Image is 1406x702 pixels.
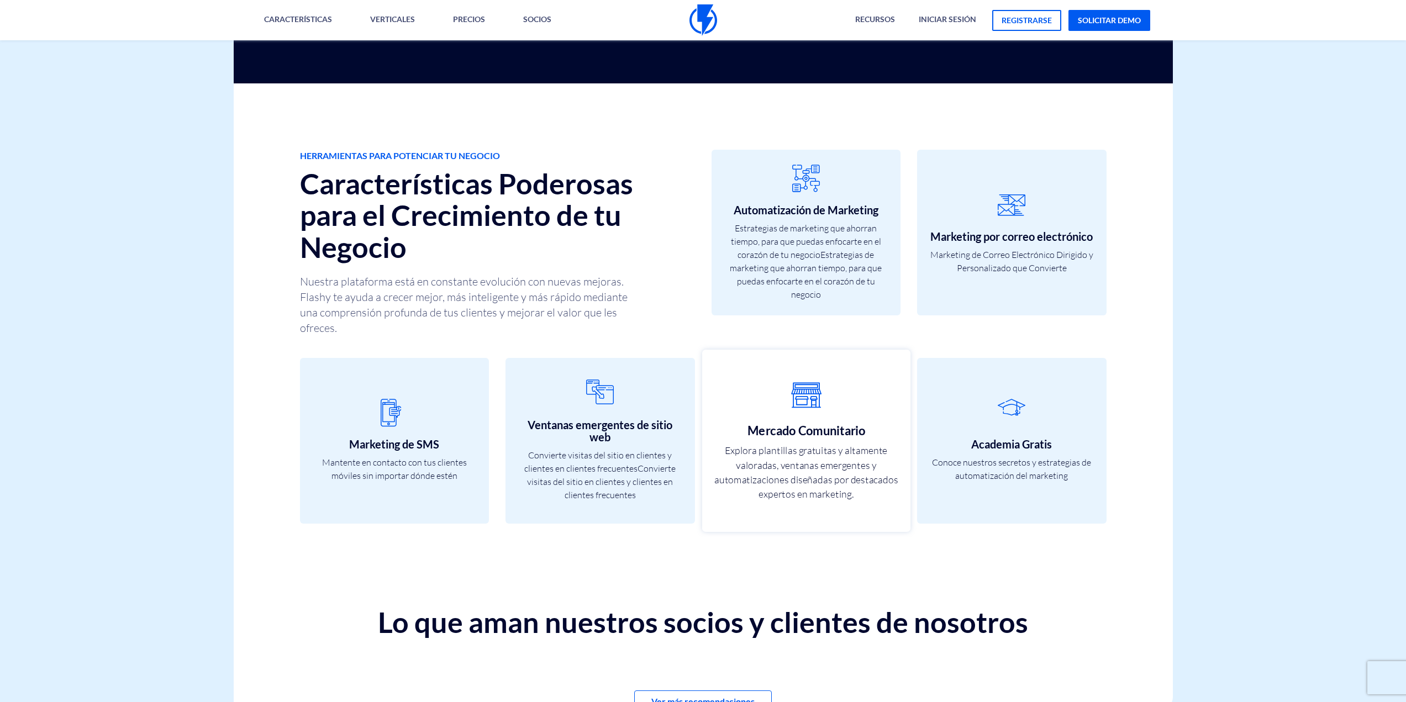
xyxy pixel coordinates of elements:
[1068,10,1150,31] a: solicitar demo
[517,419,684,443] h3: Ventanas emergentes de sitio web
[505,358,695,524] a: Ventanas emergentes de sitio web Convierte visitas del sitio en clientes y clientes en clientes f...
[300,150,695,162] span: HERRAMIENTAS PARA POTENCIAR TU NEGOCIO
[928,438,1096,450] h3: Academia Gratis
[917,150,1107,315] a: Marketing por correo electrónico Marketing de Correo Electrónico Dirigido y Personalizado que Con...
[702,350,910,532] a: Mercado Comunitario Explora plantillas gratuitas y altamente valoradas, ventanas emergentes y aut...
[723,221,890,301] p: Estrategias de marketing que ahorran tiempo, para que puedas enfocarte en el corazón de tu negoci...
[300,274,631,336] p: Nuestra plataforma está en constante evolución con nuevas mejoras. Flashy te ayuda a crecer mejor...
[311,438,478,450] h3: Marketing de SMS
[300,358,489,524] a: Marketing de SMS Mantente en contacto con tus clientes móviles sin importar dónde estén
[992,10,1061,31] a: registrarse
[300,168,695,263] h2: Características Poderosas para el Crecimiento de tu Negocio
[928,248,1096,275] p: Marketing de Correo Electrónico Dirigido y Personalizado que Convierte
[712,150,901,315] a: Automatización de Marketing Estrategias de marketing que ahorran tiempo, para que puedas enfocart...
[234,606,1173,638] h2: Lo que aman nuestros socios y clientes de nosotros
[917,358,1107,524] a: Academia Gratis Conoce nuestros secretos y estrategias de automatización del marketing
[723,204,890,216] h3: Automatización de Marketing
[714,424,898,437] h3: Mercado Comunitario
[928,230,1096,242] h3: Marketing por correo electrónico
[928,456,1096,482] p: Conoce nuestros secretos y estrategias de automatización del marketing
[517,448,684,502] p: Convierte visitas del sitio en clientes y clientes en clientes frecuentesConvierte visitas del si...
[311,456,478,482] p: Mantente en contacto con tus clientes móviles sin importar dónde estén
[714,443,898,502] p: Explora plantillas gratuitas y altamente valoradas, ventanas emergentes y automatizaciones diseña...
